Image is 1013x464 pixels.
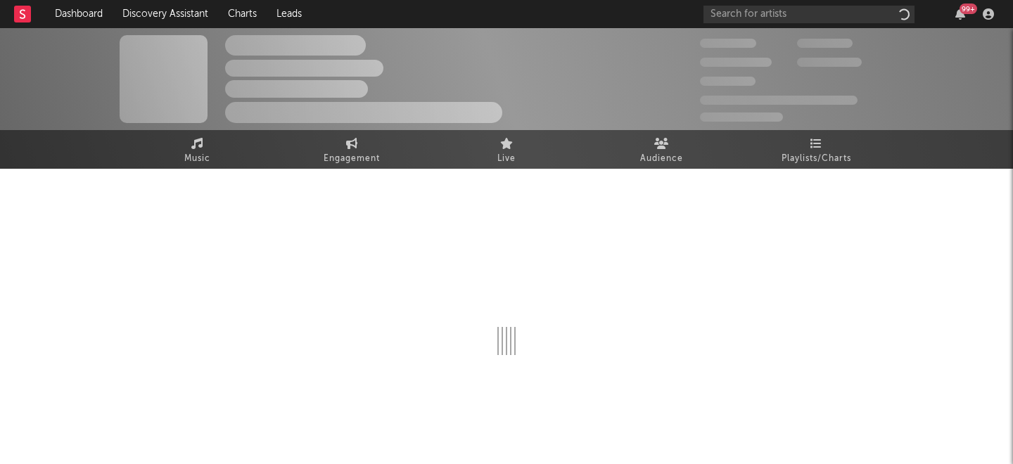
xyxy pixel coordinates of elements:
span: Jump Score: 85.0 [700,112,783,122]
span: 50,000,000 Monthly Listeners [700,96,858,105]
span: 100,000 [797,39,853,48]
span: Live [497,150,516,167]
button: 99+ [955,8,965,20]
a: Playlists/Charts [739,130,893,169]
span: Playlists/Charts [782,150,851,167]
a: Live [429,130,584,169]
span: 1,000,000 [797,58,862,67]
a: Audience [584,130,739,169]
span: 300,000 [700,39,756,48]
input: Search for artists [703,6,915,23]
span: Music [184,150,210,167]
a: Engagement [274,130,429,169]
span: 50,000,000 [700,58,772,67]
a: Music [120,130,274,169]
span: Audience [640,150,683,167]
div: 99 + [960,4,977,14]
span: Engagement [324,150,380,167]
span: 100,000 [700,77,756,86]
